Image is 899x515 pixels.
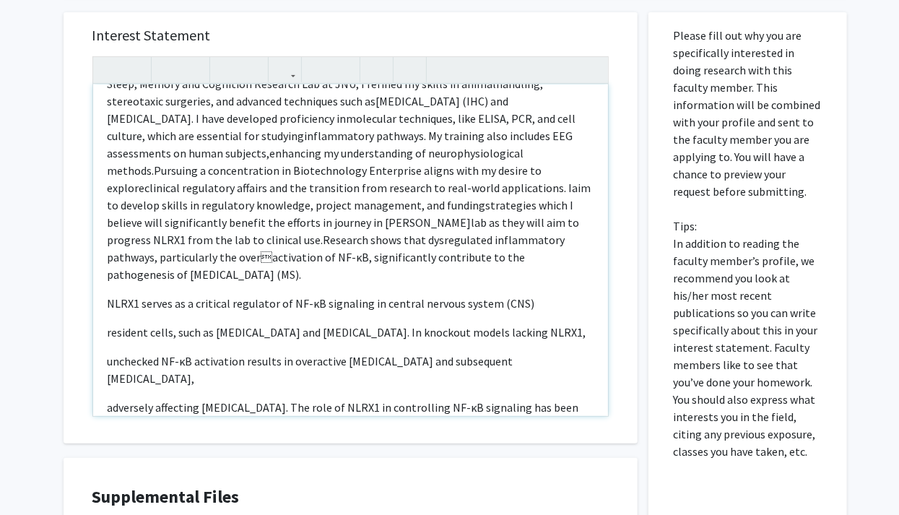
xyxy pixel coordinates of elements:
[92,487,609,508] h4: Supplemental Files
[305,57,331,82] button: Unordered list
[145,181,573,195] span: clinical regulatory affairs and the transition from research to real-world applications. I
[108,233,565,282] span: Research shows that dysregulated inflammatory pathways, particularly the overactivation of NF-κB...
[108,295,594,312] p: NLRX1 serves as a critical regulator of NF-κB signaling in central nervous system (CNS)
[108,163,542,195] span: Pursuing a concentration in Biotechnology Enterprise aligns with my desire to explore
[122,57,147,82] button: Redo (Ctrl + Y)
[108,129,573,160] span: inflammatory pathways. My training also includes EEG assessments on human subjects,
[239,57,264,82] button: Subscript
[11,450,61,504] iframe: Chat
[155,57,181,82] button: Strong (Ctrl + B)
[181,57,206,82] button: Emphasis (Ctrl + I)
[108,399,594,416] p: adversely affecting [MEDICAL_DATA]. The role of NLRX1 in controlling NF-κB signaling has been
[397,57,422,82] button: Insert horizontal rule
[272,57,298,82] button: Link
[108,352,594,387] p: unchecked NF-κB activation results in overactive [MEDICAL_DATA] and subsequent [MEDICAL_DATA],
[97,57,122,82] button: Undo (Ctrl + Z)
[93,85,608,416] div: Note to users with screen readers: Please press Alt+0 or Option+0 to deactivate our accessibility...
[674,27,822,460] p: Please fill out why you are specifically interested in doing research with this faculty member. T...
[579,57,604,82] button: Fullscreen
[108,324,594,341] p: resident cells, such as [MEDICAL_DATA] and [MEDICAL_DATA]. In knockout models lacking NLRX1,
[331,57,356,82] button: Ordered list
[92,27,609,44] h5: Interest Statement
[214,57,239,82] button: Superscript
[364,57,389,82] button: Remove format
[108,146,524,178] span: enhancing my understanding of neurophysiological methods.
